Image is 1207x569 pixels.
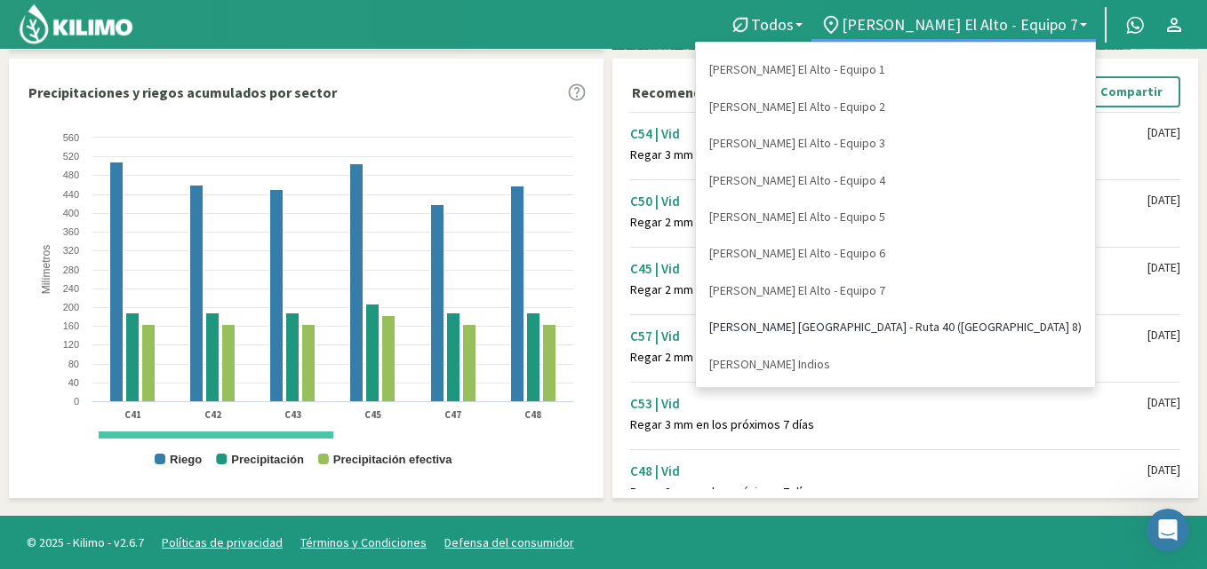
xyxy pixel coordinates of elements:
a: [PERSON_NAME] El Alto - Equipo 1 [696,51,1095,88]
text: 440 [63,189,79,200]
a: [PERSON_NAME] El Alto - Equipo 6 [696,235,1095,272]
div: Regar 2 mm en los próximos 7 días [630,485,1147,500]
text: C43 [284,408,301,421]
button: Compartir [1083,76,1180,107]
div: [DATE] [1147,260,1180,275]
text: 80 [68,359,79,369]
div: Regar 2 mm en los próximos 7 días [630,215,1147,230]
text: 0 [74,396,79,407]
div: Regar 2 mm en los próximos 7 días [630,350,1147,365]
text: 200 [63,302,79,312]
a: [PERSON_NAME] [GEOGRAPHIC_DATA] - Ruta 40 ([GEOGRAPHIC_DATA] 8) [696,309,1095,345]
div: C54 | Vid [630,125,1147,142]
a: Términos y Condiciones [300,534,427,550]
text: Precipitación efectiva [333,453,452,466]
text: 520 [63,151,79,162]
text: 400 [63,208,79,218]
a: Políticas de privacidad [162,534,283,550]
a: Defensa del consumidor [444,534,574,550]
a: [PERSON_NAME] El Alto - Equipo 3 [696,125,1095,162]
a: [PERSON_NAME] El Alto - Equipo 5 [696,199,1095,235]
text: Riego [170,453,202,466]
text: C48 [524,408,541,421]
span: [PERSON_NAME] El Alto - Equipo 7 [842,15,1078,34]
div: C48 | Vid [630,462,1147,479]
text: 560 [63,132,79,143]
div: C50 | Vid [630,193,1147,209]
p: Compartir [1100,82,1163,102]
text: C42 [204,408,221,421]
text: C47 [444,408,461,421]
a: [PERSON_NAME] El Alto - Equipo 4 [696,162,1095,199]
img: Kilimo [18,3,134,45]
div: [DATE] [1147,328,1180,343]
div: Regar 2 mm en los próximos 7 días [630,282,1147,297]
div: [DATE] [1147,395,1180,410]
text: C41 [124,408,141,421]
text: 40 [68,377,79,388]
text: 320 [63,245,79,256]
text: C45 [364,408,381,421]
div: [DATE] [1147,125,1180,140]
iframe: Intercom live chat [1147,509,1189,551]
text: 480 [63,170,79,180]
div: [DATE] [1147,193,1180,208]
div: Regar 3 mm en los próximos 7 días [630,147,1147,162]
text: Milímetros [40,245,52,294]
text: 280 [63,265,79,275]
text: 240 [63,283,79,294]
text: 120 [63,339,79,350]
p: Precipitaciones y riegos acumulados por sector [28,82,337,103]
a: [PERSON_NAME] El Alto - Equipo 2 [696,89,1095,125]
div: C57 | Vid [630,328,1147,344]
text: 360 [63,226,79,237]
p: Recomendaciones [632,82,752,103]
div: Regar 3 mm en los próximos 7 días [630,417,1147,432]
text: 160 [63,320,79,331]
div: [DATE] [1147,462,1180,478]
div: C53 | Vid [630,395,1147,412]
div: C45 | Vid [630,260,1147,277]
a: [PERSON_NAME] Indios [696,346,1095,383]
text: Precipitación [231,453,304,466]
span: Todos [751,15,794,34]
a: [PERSON_NAME] El Alto - Equipo 7 [696,273,1095,309]
span: © 2025 - Kilimo - v2.6.7 [18,533,153,552]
